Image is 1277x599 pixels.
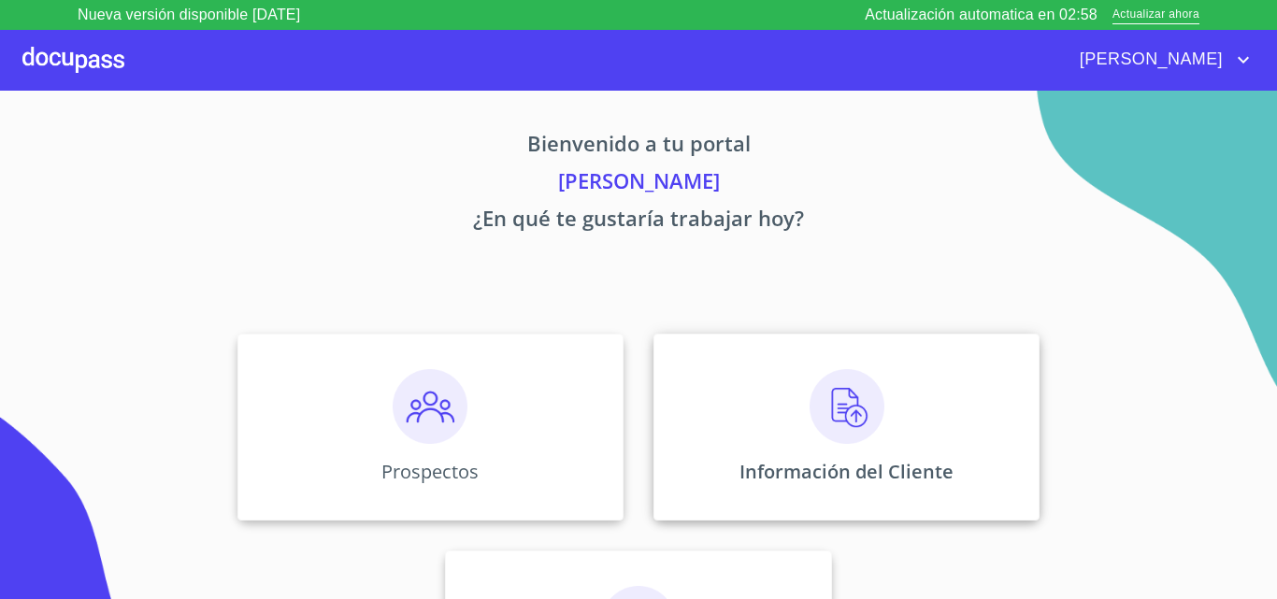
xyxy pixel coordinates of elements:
p: Prospectos [381,459,479,484]
p: Actualización automatica en 02:58 [865,4,1098,26]
span: [PERSON_NAME] [1066,45,1232,75]
button: account of current user [1066,45,1255,75]
img: carga.png [810,369,884,444]
img: prospectos.png [393,369,467,444]
p: Nueva versión disponible [DATE] [78,4,300,26]
p: Información del Cliente [739,459,954,484]
p: Bienvenido a tu portal [63,128,1214,165]
p: [PERSON_NAME] [63,165,1214,203]
span: Actualizar ahora [1112,6,1199,25]
p: ¿En qué te gustaría trabajar hoy? [63,203,1214,240]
